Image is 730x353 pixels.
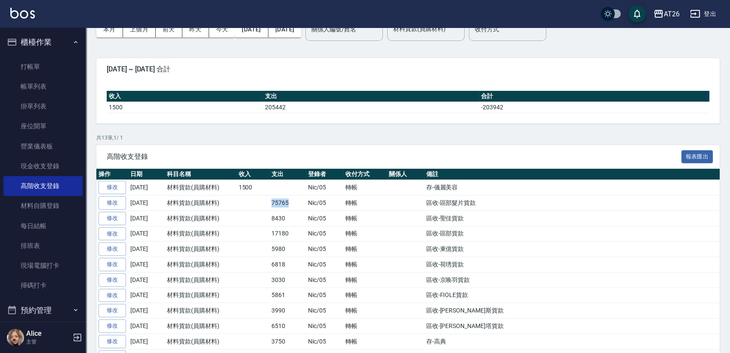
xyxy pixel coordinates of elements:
a: 材料自購登錄 [3,196,83,216]
a: 修改 [99,304,126,317]
td: 材料貨款(員購材料) [165,195,237,211]
a: 修改 [99,289,126,302]
td: 8430 [269,211,306,226]
td: [DATE] [128,195,165,211]
button: 報表及分析 [3,321,83,344]
button: 櫃檯作業 [3,31,83,53]
td: [DATE] [128,334,165,349]
a: 修改 [99,319,126,333]
span: 高階收支登錄 [107,152,681,161]
td: [DATE] [128,226,165,242]
button: 前天 [156,22,182,37]
td: 轉帳 [343,334,387,349]
td: -203942 [479,102,709,113]
td: 6818 [269,257,306,272]
th: 收入 [237,169,270,180]
td: 轉帳 [343,319,387,334]
button: [DATE] [235,22,268,37]
td: 205442 [263,102,479,113]
button: 報表匯出 [681,150,713,164]
a: 現場電腦打卡 [3,256,83,276]
td: Nic/05 [306,303,343,319]
button: 預約管理 [3,299,83,322]
a: 修改 [99,335,126,348]
th: 支出 [263,91,479,102]
td: 區收-京唤羽貨款 [424,272,720,288]
td: 轉帳 [343,242,387,257]
td: [DATE] [128,257,165,272]
button: save [628,5,646,22]
td: Nic/05 [306,195,343,211]
button: [DATE] [268,22,301,37]
td: 3030 [269,272,306,288]
td: 6510 [269,319,306,334]
td: 區收-東億貨款 [424,242,720,257]
td: [DATE] [128,180,165,195]
a: 修改 [99,273,126,287]
td: [DATE] [128,303,165,319]
td: 材料貨款(員購材料) [165,180,237,195]
td: Nic/05 [306,319,343,334]
button: 上個月 [123,22,156,37]
td: Nic/05 [306,180,343,195]
td: 轉帳 [343,226,387,242]
th: 日期 [128,169,165,180]
a: 掛單列表 [3,96,83,116]
td: [DATE] [128,288,165,303]
td: 轉帳 [343,272,387,288]
th: 科目名稱 [165,169,237,180]
th: 登錄者 [306,169,343,180]
td: 5980 [269,242,306,257]
td: 1500 [107,102,263,113]
th: 收入 [107,91,263,102]
td: Nic/05 [306,226,343,242]
td: 5861 [269,288,306,303]
p: 共 13 筆, 1 / 1 [96,134,720,142]
span: [DATE] ~ [DATE] 合計 [107,65,709,74]
td: Nic/05 [306,334,343,349]
td: 轉帳 [343,303,387,319]
a: 修改 [99,196,126,210]
button: 今天 [209,22,235,37]
td: 區收-荷琇貨款 [424,257,720,272]
td: 材料貨款(員購材料) [165,211,237,226]
td: 材料貨款(員購材料) [165,226,237,242]
td: 17180 [269,226,306,242]
td: 區收-區部貨款 [424,226,720,242]
a: 營業儀表板 [3,136,83,156]
a: 高階收支登錄 [3,176,83,196]
td: 轉帳 [343,288,387,303]
th: 操作 [96,169,128,180]
td: 材料貨款(員購材料) [165,288,237,303]
p: 主管 [26,338,70,346]
td: 轉帳 [343,211,387,226]
div: AT26 [664,9,680,19]
td: 區收-FIOLE貨款 [424,288,720,303]
th: 關係人 [387,169,424,180]
td: 轉帳 [343,195,387,211]
td: [DATE] [128,272,165,288]
a: 修改 [99,258,126,271]
td: 存-高典 [424,334,720,349]
a: 報表匯出 [681,152,713,160]
a: 打帳單 [3,57,83,77]
img: Person [7,329,24,346]
th: 合計 [479,91,709,102]
td: 轉帳 [343,257,387,272]
td: Nic/05 [306,242,343,257]
td: Nic/05 [306,288,343,303]
td: 材料貨款(員購材料) [165,242,237,257]
td: 材料貨款(員購材料) [165,303,237,319]
th: 支出 [269,169,306,180]
td: [DATE] [128,242,165,257]
button: AT26 [650,5,683,23]
a: 修改 [99,242,126,256]
button: 昨天 [182,22,209,37]
td: 材料貨款(員購材料) [165,257,237,272]
td: [DATE] [128,211,165,226]
td: 3990 [269,303,306,319]
a: 修改 [99,227,126,241]
td: [DATE] [128,319,165,334]
button: 登出 [687,6,720,22]
td: 材料貨款(員購材料) [165,272,237,288]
